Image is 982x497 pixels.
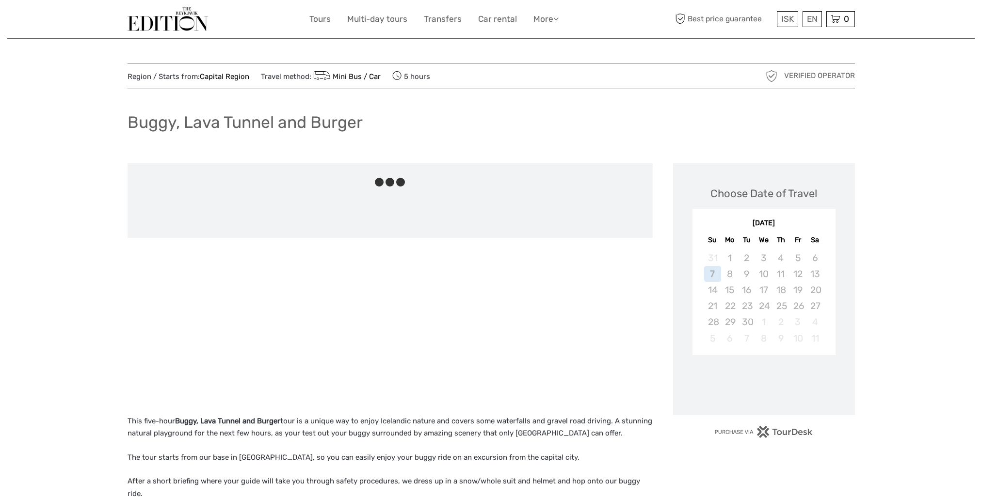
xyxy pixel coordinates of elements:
img: PurchaseViaTourDesk.png [714,426,813,438]
div: Not available Tuesday, September 9th, 2025 [738,266,755,282]
div: Not available Sunday, September 14th, 2025 [704,282,721,298]
div: Not available Friday, September 12th, 2025 [789,266,806,282]
span: Region / Starts from: [128,72,249,82]
div: Not available Saturday, September 20th, 2025 [806,282,823,298]
a: More [533,12,559,26]
div: Not available Thursday, October 9th, 2025 [773,330,789,346]
div: Not available Tuesday, September 2nd, 2025 [738,250,755,266]
div: Not available Saturday, September 6th, 2025 [806,250,823,266]
div: Not available Wednesday, October 1st, 2025 [755,314,772,330]
span: Verified Operator [784,71,855,81]
span: 5 hours [392,69,430,83]
div: Not available Friday, October 3rd, 2025 [789,314,806,330]
div: Choose Date of Travel [710,186,817,201]
div: Not available Thursday, September 11th, 2025 [773,266,789,282]
p: The tour starts from our base in [GEOGRAPHIC_DATA], so you can easily enjoy your buggy ride on an... [128,451,653,464]
div: Not available Monday, September 1st, 2025 [721,250,738,266]
div: Not available Thursday, October 2nd, 2025 [773,314,789,330]
div: Not available Sunday, September 28th, 2025 [704,314,721,330]
div: Not available Tuesday, September 30th, 2025 [738,314,755,330]
span: ISK [781,14,794,24]
div: Not available Tuesday, September 16th, 2025 [738,282,755,298]
div: Not available Saturday, September 13th, 2025 [806,266,823,282]
div: [DATE] [692,218,836,229]
div: Not available Saturday, September 27th, 2025 [806,298,823,314]
div: Not available Friday, September 5th, 2025 [789,250,806,266]
div: Mo [721,233,738,247]
div: We [755,233,772,247]
div: Loading... [761,380,767,387]
div: Not available Friday, October 10th, 2025 [789,330,806,346]
div: Tu [738,233,755,247]
div: Not available Wednesday, September 24th, 2025 [755,298,772,314]
div: Not available Monday, September 8th, 2025 [721,266,738,282]
a: Multi-day tours [347,12,407,26]
h1: Buggy, Lava Tunnel and Burger [128,112,363,132]
div: Not available Wednesday, September 17th, 2025 [755,282,772,298]
div: Not available Thursday, September 18th, 2025 [773,282,789,298]
div: Not available Wednesday, September 3rd, 2025 [755,250,772,266]
span: Travel method: [261,69,381,83]
img: verified_operator_grey_128.png [764,68,779,84]
div: Not available Sunday, September 21st, 2025 [704,298,721,314]
div: Not available Monday, September 15th, 2025 [721,282,738,298]
div: Not available Tuesday, September 23rd, 2025 [738,298,755,314]
div: Not available Sunday, September 7th, 2025 [704,266,721,282]
div: Not available Tuesday, October 7th, 2025 [738,330,755,346]
div: Not available Wednesday, October 8th, 2025 [755,330,772,346]
a: Tours [309,12,331,26]
a: Mini Bus / Car [311,72,381,81]
div: Su [704,233,721,247]
div: Not available Monday, September 29th, 2025 [721,314,738,330]
strong: Buggy, Lava Tunnel and Burger [175,417,280,425]
div: Th [773,233,789,247]
div: Not available Sunday, August 31st, 2025 [704,250,721,266]
div: Not available Thursday, September 4th, 2025 [773,250,789,266]
span: Best price guarantee [673,11,774,27]
div: Not available Sunday, October 5th, 2025 [704,330,721,346]
div: Sa [806,233,823,247]
div: Not available Monday, October 6th, 2025 [721,330,738,346]
div: Not available Wednesday, September 10th, 2025 [755,266,772,282]
a: Transfers [424,12,462,26]
a: Car rental [478,12,517,26]
div: Not available Thursday, September 25th, 2025 [773,298,789,314]
div: Fr [789,233,806,247]
div: Not available Friday, September 19th, 2025 [789,282,806,298]
div: Not available Monday, September 22nd, 2025 [721,298,738,314]
div: Not available Saturday, October 11th, 2025 [806,330,823,346]
img: The Reykjavík Edition [128,7,208,31]
div: Not available Friday, September 26th, 2025 [789,298,806,314]
div: EN [803,11,822,27]
div: month 2025-09 [695,250,832,346]
a: Capital Region [200,72,249,81]
span: 0 [842,14,851,24]
p: This five-hour tour is a unique way to enjoy Icelandic nature and covers some waterfalls and grav... [128,415,653,440]
div: Not available Saturday, October 4th, 2025 [806,314,823,330]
